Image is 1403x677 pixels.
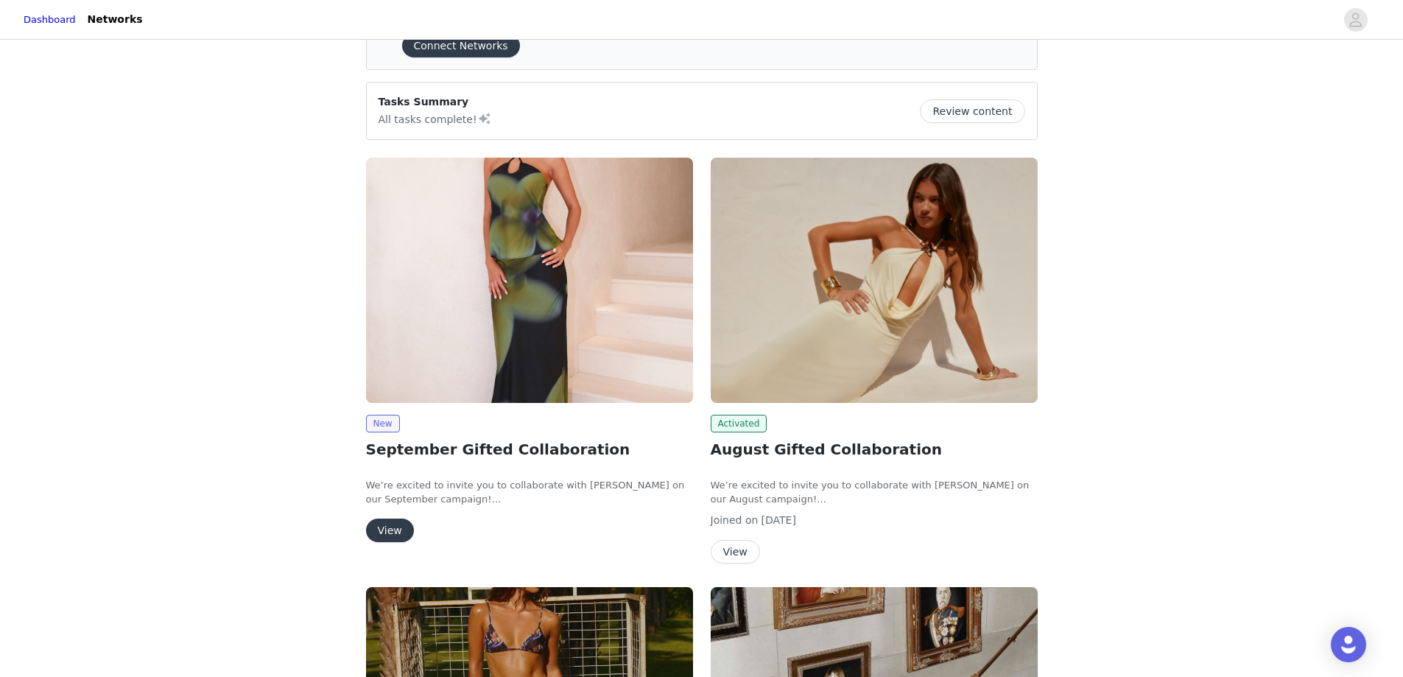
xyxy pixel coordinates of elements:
span: [DATE] [762,514,796,526]
p: All tasks complete! [379,110,492,127]
span: New [366,415,400,432]
p: Tasks Summary [379,94,492,110]
span: Joined on [711,514,759,526]
p: We’re excited to invite you to collaborate with [PERSON_NAME] on our September campaign! [366,478,693,507]
img: Peppermayo AUS [711,158,1038,403]
button: View [711,540,760,564]
p: We’re excited to invite you to collaborate with [PERSON_NAME] on our August campaign! [711,478,1038,507]
span: Activated [711,415,767,432]
button: Review content [920,99,1024,123]
div: Open Intercom Messenger [1331,627,1366,662]
a: Dashboard [24,13,76,27]
button: View [366,519,414,542]
a: View [366,525,414,536]
a: Networks [79,3,152,36]
a: View [711,547,760,558]
div: avatar [1349,8,1362,32]
h2: August Gifted Collaboration [711,438,1038,460]
img: Peppermayo AUS [366,158,693,403]
h2: September Gifted Collaboration [366,438,693,460]
button: Connect Networks [402,34,520,57]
